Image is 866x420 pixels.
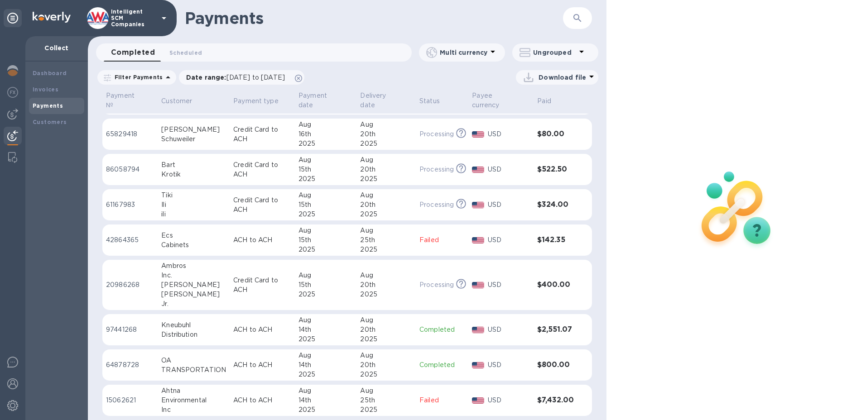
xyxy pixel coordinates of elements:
div: 20th [360,360,412,370]
p: Multi currency [440,48,487,57]
p: 61167983 [106,200,154,210]
p: Delivery date [360,91,400,110]
p: Completed [419,360,465,370]
p: USD [488,360,530,370]
span: Payee currency [472,91,530,110]
b: Customers [33,119,67,125]
span: Payment date [298,91,353,110]
p: 65829418 [106,129,154,139]
img: USD [472,237,484,243]
p: Payment type [233,96,279,106]
p: USD [488,235,530,245]
p: 97441268 [106,325,154,334]
div: [PERSON_NAME] [161,290,226,299]
div: Aug [298,271,353,280]
div: 2025 [360,290,412,299]
div: Aug [298,191,353,200]
div: Distribution [161,330,226,339]
div: Aug [298,226,353,235]
p: ACH to ACH [233,396,291,405]
div: 2025 [298,174,353,184]
p: USD [488,280,530,290]
h3: $522.50 [537,165,574,174]
div: 25th [360,235,412,245]
div: 2025 [360,245,412,254]
p: 42864365 [106,235,154,245]
div: Aug [360,386,412,396]
div: Aug [360,155,412,165]
div: Environmental [161,396,226,405]
b: Dashboard [33,70,67,76]
div: Ecs [161,231,226,240]
p: USD [488,396,530,405]
div: Aug [298,155,353,165]
div: Aug [360,271,412,280]
p: Date range : [186,73,289,82]
p: Credit Card to ACH [233,125,291,144]
h1: Payments [185,9,510,28]
p: ACH to ACH [233,325,291,334]
div: TRANSPORTATION [161,365,226,375]
p: Processing [419,129,454,139]
p: Collect [33,43,81,52]
p: Ungrouped [533,48,576,57]
p: USD [488,325,530,334]
div: Aug [298,120,353,129]
div: 2025 [298,245,353,254]
div: 20th [360,325,412,334]
img: USD [472,362,484,368]
div: Aug [360,226,412,235]
p: 64878728 [106,360,154,370]
div: 2025 [298,405,353,415]
h3: $800.00 [537,361,574,369]
div: 2025 [360,405,412,415]
span: Scheduled [169,48,202,57]
div: Aug [360,191,412,200]
div: Aug [298,386,353,396]
span: [DATE] to [DATE] [226,74,285,81]
img: USD [472,131,484,138]
div: 2025 [298,370,353,379]
h3: $142.35 [537,236,574,244]
div: 2025 [360,210,412,219]
p: ACH to ACH [233,360,291,370]
div: 20th [360,280,412,290]
p: Paid [537,96,551,106]
span: Payment type [233,96,290,106]
div: Kneubuhl [161,320,226,330]
div: [PERSON_NAME] [161,125,226,134]
div: Tiki [161,191,226,200]
p: Processing [419,165,454,174]
div: Aug [360,120,412,129]
div: Inc. [161,271,226,280]
div: ili [161,210,226,219]
img: Logo [33,12,71,23]
div: 2025 [360,370,412,379]
div: 15th [298,200,353,210]
p: Credit Card to ACH [233,276,291,295]
p: Failed [419,396,465,405]
p: Processing [419,200,454,210]
div: Ambros [161,261,226,271]
div: 20th [360,165,412,174]
div: 2025 [298,210,353,219]
h3: $80.00 [537,130,574,138]
p: ACH to ACH [233,235,291,245]
p: Credit Card to ACH [233,160,291,179]
p: Filter Payments [111,73,163,81]
p: Credit Card to ACH [233,196,291,215]
p: Customer [161,96,192,106]
span: Customer [161,96,204,106]
img: USD [472,282,484,288]
div: 14th [298,325,353,334]
p: Payment № [106,91,142,110]
div: Ili [161,200,226,210]
p: Payee currency [472,91,518,110]
div: Aug [298,315,353,325]
p: 20986268 [106,280,154,290]
p: USD [488,165,530,174]
img: USD [472,397,484,404]
h3: $400.00 [537,281,574,289]
div: 2025 [360,174,412,184]
div: 2025 [360,139,412,148]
